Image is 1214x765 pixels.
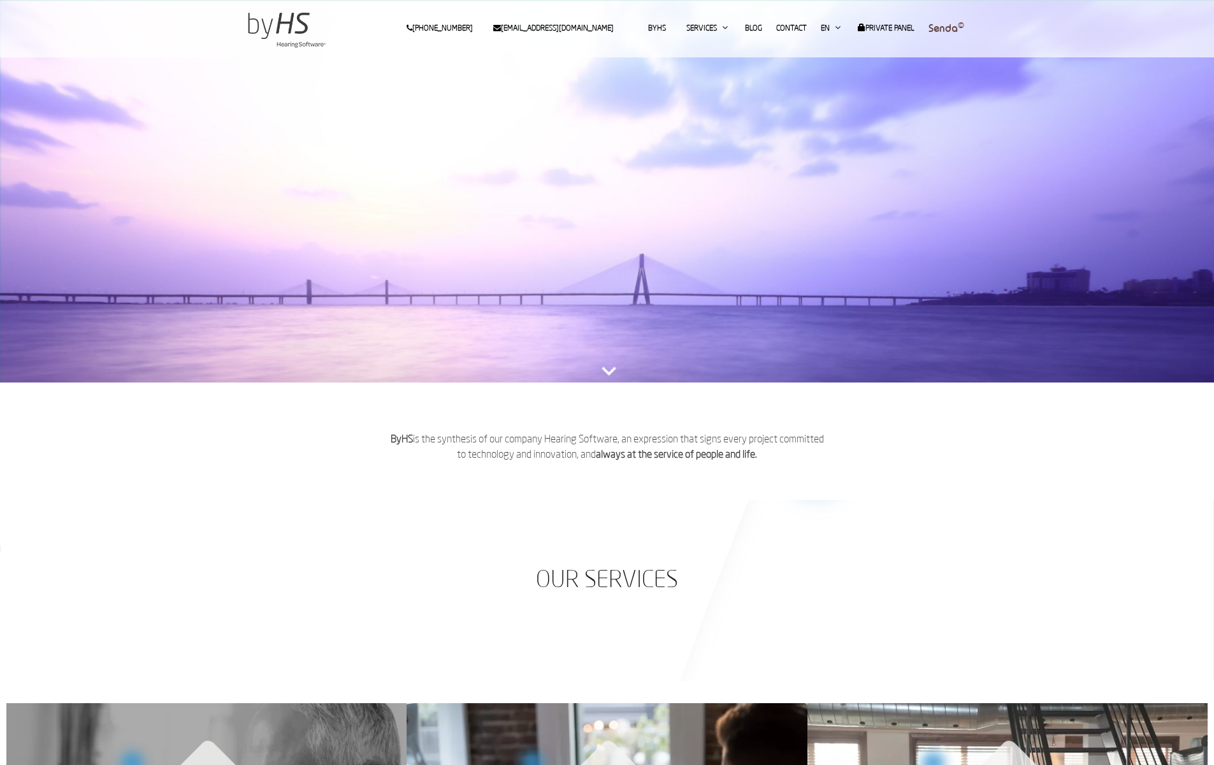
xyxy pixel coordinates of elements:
b: ByHS [391,435,413,445]
b: always at the service of people and life. [596,450,757,460]
p: is the synthesis of our company Hearing Software, an expression that signs every project committe... [389,432,825,463]
h1: OUR SERVICES [235,564,980,598]
sup: © [958,21,964,31]
img: flecha hacia abajo [595,352,623,381]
